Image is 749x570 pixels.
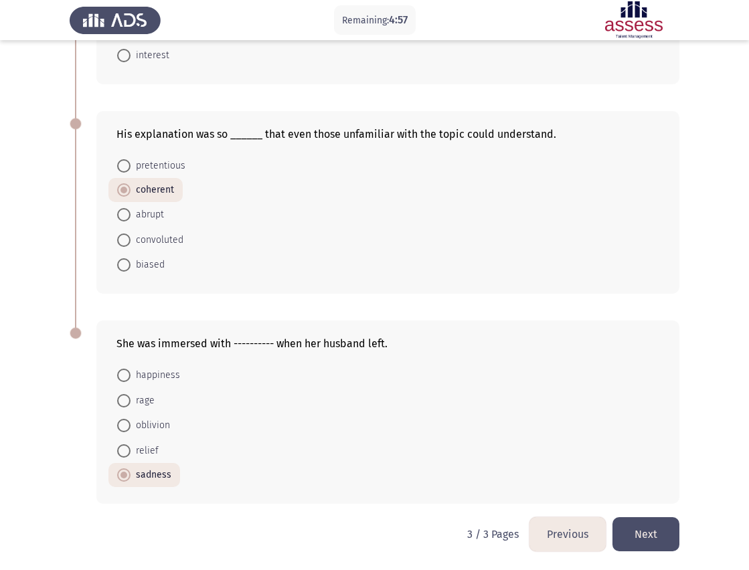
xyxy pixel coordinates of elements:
img: Assessment logo of ASSESS English Language Assessment (3 Module) (Ad - IB) [588,1,679,39]
span: sadness [131,467,171,483]
span: abrupt [131,207,164,223]
span: pretentious [131,158,185,174]
span: oblivion [131,417,170,434]
img: Assess Talent Management logo [70,1,161,39]
span: happiness [131,367,180,383]
span: rage [131,393,155,409]
span: interest [131,47,169,64]
p: 3 / 3 Pages [467,528,519,541]
span: coherent [131,182,174,198]
span: 4:57 [389,13,408,26]
div: His explanation was so ______ that even those unfamiliar with the topic could understand. [116,128,659,140]
button: load previous page [529,517,606,551]
span: convoluted [131,232,183,248]
span: relief [131,443,159,459]
div: She was immersed with ---------- when her husband left. [116,337,659,350]
span: biased [131,257,165,273]
p: Remaining: [342,12,408,29]
button: load next page [612,517,679,551]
